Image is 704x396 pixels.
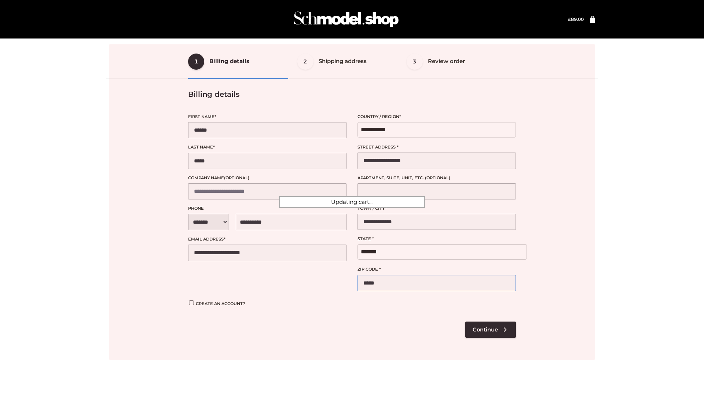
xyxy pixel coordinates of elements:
div: Updating cart... [279,196,425,208]
img: Schmodel Admin 964 [291,5,401,34]
span: £ [568,16,571,22]
bdi: 89.00 [568,16,584,22]
a: £89.00 [568,16,584,22]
